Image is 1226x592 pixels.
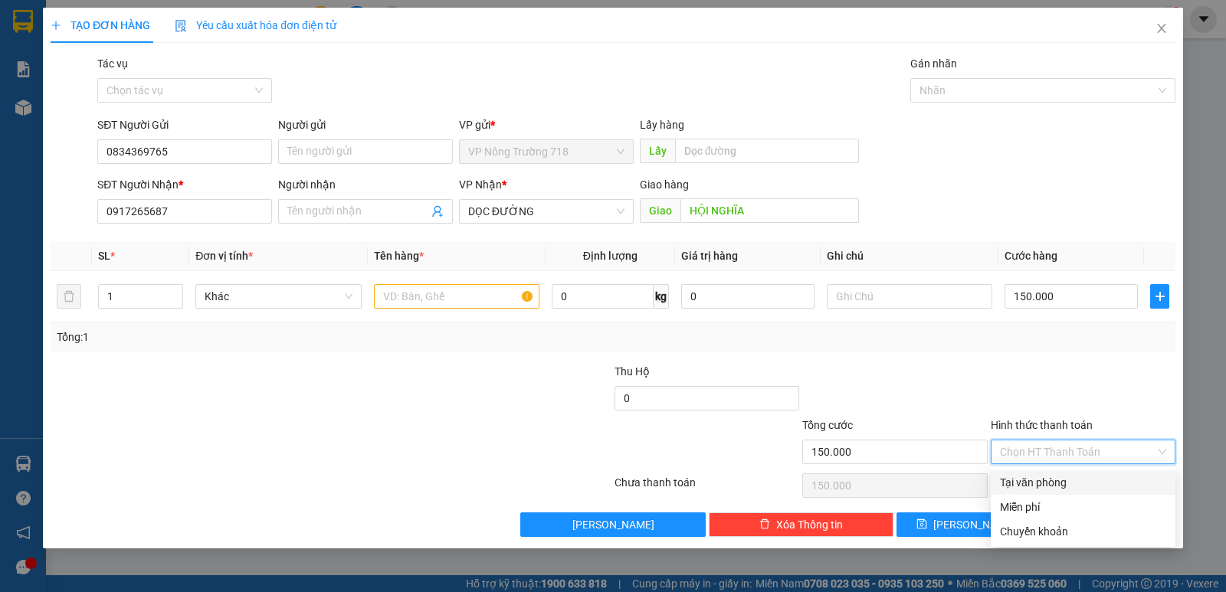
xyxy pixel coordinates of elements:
span: plus [1151,290,1169,303]
div: Người gửi [278,116,453,133]
div: 0908005586 [131,50,287,71]
div: SĐT Người Nhận [97,176,272,193]
span: delete [759,518,770,531]
label: Hình thức thanh toán [991,419,1093,431]
button: Close [1140,8,1183,51]
div: Văn Phòng [GEOGRAPHIC_DATA] [131,13,287,50]
div: Chuyển khoản [1000,523,1166,540]
span: save [916,518,927,531]
div: Chưa thanh toán [613,474,801,501]
div: Người nhận [278,176,453,193]
span: SL [98,250,110,262]
th: Ghi chú [821,241,998,271]
span: VP Nông Trường 718 [468,140,624,163]
span: Lấy hàng [640,119,684,131]
input: Dọc đường [675,139,860,163]
span: user-add [431,205,444,218]
span: Khác [205,285,352,308]
span: Giao [640,198,680,223]
div: VP gửi [459,116,634,133]
span: Lấy [640,139,675,163]
div: Tổng: 1 [57,329,474,345]
button: plus [1150,284,1169,309]
span: DỌC ĐƯỜNG [468,200,624,223]
span: Gửi: [13,15,37,31]
input: Dọc đường [680,198,860,223]
span: [PERSON_NAME] [933,516,1015,533]
span: Định lượng [583,250,638,262]
span: DĐ: [13,80,35,96]
span: kg [654,284,669,309]
span: Tên hàng [374,250,424,262]
button: deleteXóa Thông tin [709,512,893,537]
span: VP Nhận [459,178,502,191]
span: Đơn vị tính [195,250,253,262]
img: icon [175,20,187,32]
span: close [1156,22,1168,34]
div: Miễn phí [1000,499,1166,515]
div: Tại văn phòng [1000,474,1166,491]
span: plus [51,20,61,31]
span: Xóa Thông tin [776,516,843,533]
button: save[PERSON_NAME] [897,512,1034,537]
span: Giá trị hàng [681,250,738,262]
label: Gán nhãn [910,57,957,70]
input: Ghi Chú [827,284,992,309]
span: Nhận: [131,15,168,31]
label: Tác vụ [97,57,128,70]
span: TRẠM 718 [13,71,99,125]
div: SĐT Người Gửi [97,116,272,133]
input: VD: Bàn, Ghế [374,284,539,309]
span: Cước hàng [1005,250,1057,262]
div: 0782534634 [13,50,120,71]
span: Tổng cước [802,419,853,431]
span: [PERSON_NAME] [572,516,654,533]
input: 0 [681,284,815,309]
span: TẠO ĐƠN HÀNG [51,19,150,31]
button: delete [57,284,81,309]
div: VP Nông Trường 718 [13,13,120,50]
span: Yêu cầu xuất hóa đơn điện tử [175,19,336,31]
span: Giao hàng [640,178,689,191]
span: Thu Hộ [615,365,650,378]
button: [PERSON_NAME] [520,512,705,537]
